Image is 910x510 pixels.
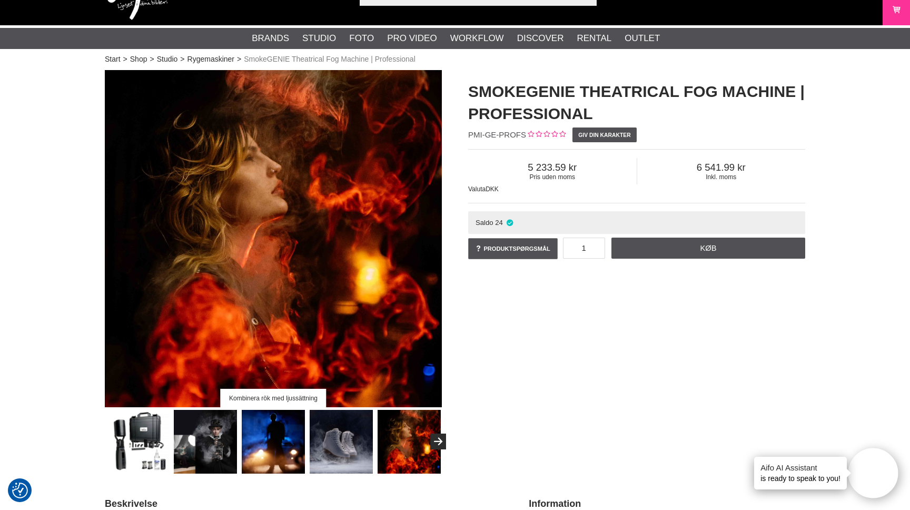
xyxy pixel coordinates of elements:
[105,70,442,407] a: Kombinera rök med ljussättning
[506,219,515,227] i: På lager
[12,483,28,498] img: Revisit consent button
[123,54,127,65] span: >
[495,219,503,227] span: 24
[625,32,660,45] a: Outlet
[12,481,28,500] button: Samtykkepræferencer
[468,81,805,125] h1: SmokeGENIE Theatrical Fog Machine | Professional
[237,54,241,65] span: >
[310,410,373,474] img: Skapar rök med stor presition
[349,32,374,45] a: Foto
[150,54,154,65] span: >
[468,238,558,259] a: Produktspørgsmål
[468,173,637,181] span: Pris uden moms
[180,54,184,65] span: >
[252,32,289,45] a: Brands
[430,434,446,449] button: Next
[106,410,170,474] img: SmokeGENIE Rökmaskin - Professional
[130,54,147,65] a: Shop
[105,70,442,407] img: SmokeGENIE Rökmaskin - Professional
[611,238,805,259] a: Køb
[476,219,493,227] span: Saldo
[517,32,564,45] a: Discover
[468,185,486,193] span: Valuta
[157,54,178,65] a: Studio
[220,389,326,407] div: Kombinera rök med ljussättning
[105,54,121,65] a: Start
[760,462,840,473] h4: Aifo AI Assistant
[174,410,238,474] img: Rökmaskin enkel att använda, precis applicering
[637,173,806,181] span: Inkl. moms
[577,32,611,45] a: Rental
[486,185,499,193] span: DKK
[450,32,504,45] a: Workflow
[378,410,441,474] img: Kombinera rök med ljussättning
[187,54,234,65] a: Rygemaskiner
[754,457,847,489] div: is ready to speak to you!
[572,127,637,142] a: Giv din karakter
[526,130,566,141] div: Kundebed&#248;mmelse: 0
[244,54,416,65] span: SmokeGENIE Theatrical Fog Machine | Professional
[468,162,637,173] span: 5 233.59
[242,410,305,474] img: Rökmaskin för foto och film
[387,32,437,45] a: Pro Video
[302,32,336,45] a: Studio
[468,130,526,139] span: PMI-GE-PROFS
[637,162,806,173] span: 6 541.99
